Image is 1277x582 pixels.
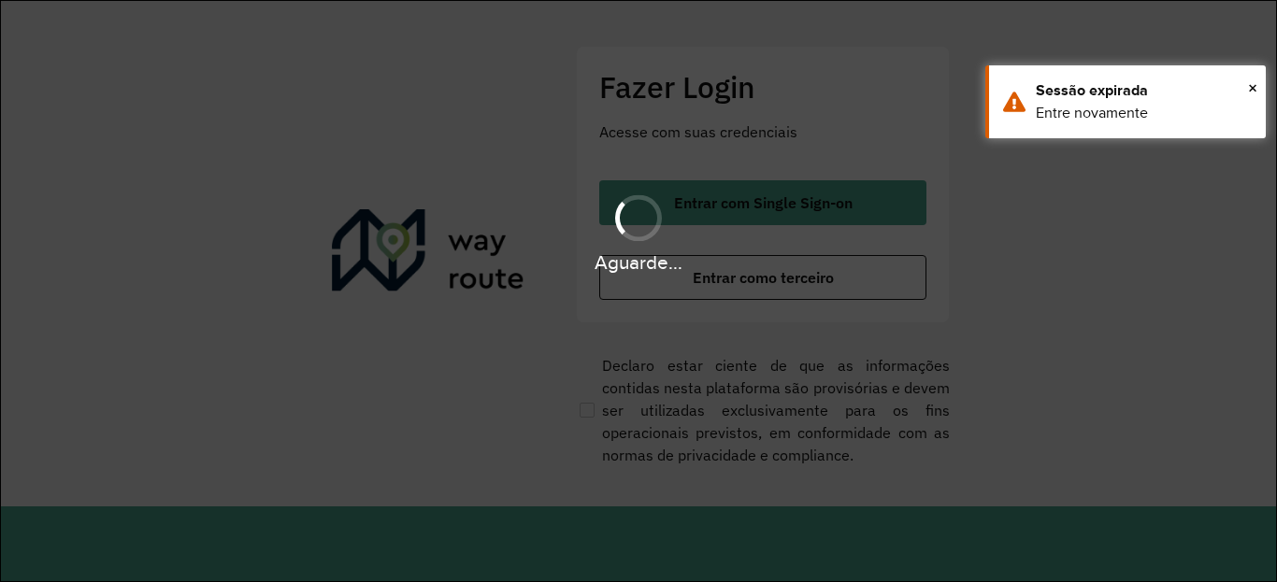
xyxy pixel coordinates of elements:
[1248,74,1257,102] button: Fechar
[1248,78,1257,98] font: ×
[1036,79,1252,102] div: Sessão expirada
[1036,82,1148,98] font: Sessão expirada
[1036,105,1148,121] font: Entre novamente
[595,252,682,274] font: Aguarde...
